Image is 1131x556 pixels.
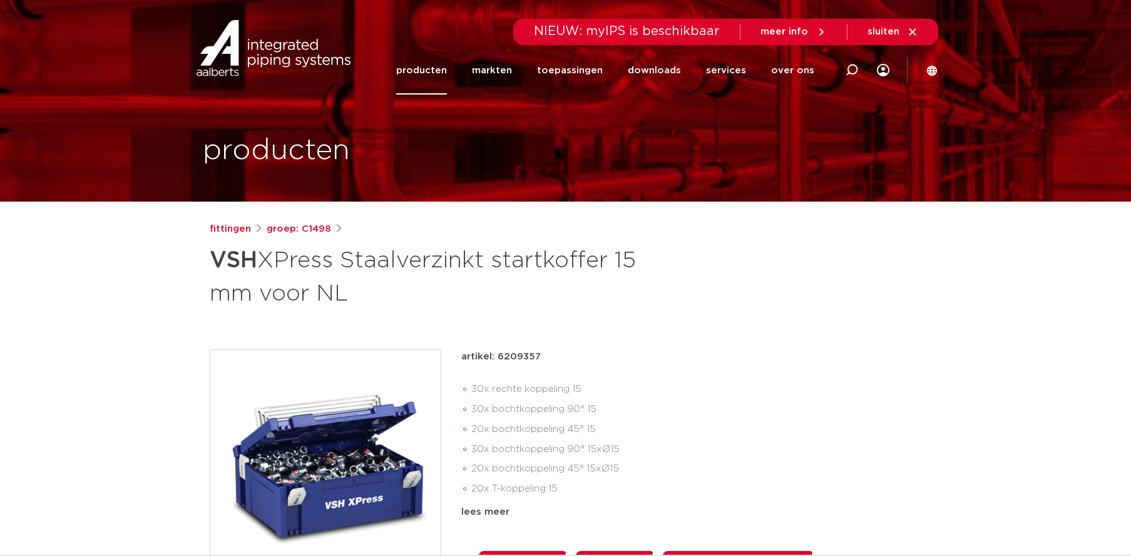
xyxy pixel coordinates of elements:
span: meer info [760,27,808,36]
a: meer info [760,26,827,38]
h1: producten [203,131,350,171]
li: 20x bochtkoppeling 45° 15 [471,420,922,440]
li: 30x bochtkoppeling 90° 15xØ15 [471,440,922,460]
li: 20x T-koppeling 15 [471,479,922,499]
span: NIEUW: myIPS is beschikbaar [534,25,720,38]
h1: XPress Staalverzinkt startkoffer 15 mm voor NL [210,242,680,309]
a: over ons [771,46,814,95]
strong: VSH [210,249,257,272]
div: my IPS [877,56,889,84]
li: 20x bochtkoppeling 45° 15xØ15 [471,459,922,479]
div: lees meer [461,505,922,520]
a: groep: C1498 [267,222,331,237]
span: sluiten [867,27,899,36]
a: downloads [628,46,681,95]
a: fittingen [210,222,251,237]
p: artikel: 6209357 [461,349,541,364]
a: markten [472,46,512,95]
li: 30x bochtkoppeling 90° 15 [471,399,922,420]
a: services [706,46,746,95]
a: producten [396,46,447,95]
nav: Menu [396,46,814,95]
a: sluiten [867,26,918,38]
li: 30x rechte koppeling 15 [471,379,922,399]
a: toepassingen [537,46,603,95]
